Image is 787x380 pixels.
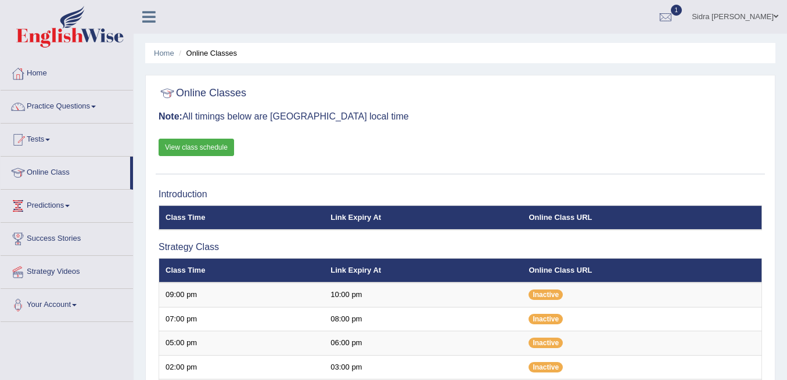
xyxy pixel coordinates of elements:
a: Strategy Videos [1,256,133,285]
th: Class Time [159,205,325,230]
a: Home [1,57,133,86]
span: Inactive [529,338,563,348]
td: 06:00 pm [324,331,522,356]
a: Practice Questions [1,91,133,120]
th: Class Time [159,258,325,283]
th: Link Expiry At [324,205,522,230]
td: 02:00 pm [159,355,325,379]
th: Online Class URL [522,258,761,283]
th: Link Expiry At [324,258,522,283]
a: Tests [1,124,133,153]
span: 1 [671,5,682,16]
a: Your Account [1,289,133,318]
a: Predictions [1,190,133,219]
td: 08:00 pm [324,307,522,331]
h3: Introduction [159,189,762,200]
td: 07:00 pm [159,307,325,331]
a: View class schedule [159,139,234,156]
span: Inactive [529,362,563,372]
a: Online Class [1,157,130,186]
td: 10:00 pm [324,283,522,307]
a: Home [154,49,174,57]
td: 09:00 pm [159,283,325,307]
h2: Online Classes [159,85,246,102]
b: Note: [159,111,182,121]
span: Inactive [529,289,563,300]
li: Online Classes [176,48,237,59]
h3: All timings below are [GEOGRAPHIC_DATA] local time [159,111,762,122]
h3: Strategy Class [159,242,762,252]
td: 03:00 pm [324,355,522,379]
span: Inactive [529,314,563,324]
td: 05:00 pm [159,331,325,356]
th: Online Class URL [522,205,761,230]
a: Success Stories [1,223,133,252]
